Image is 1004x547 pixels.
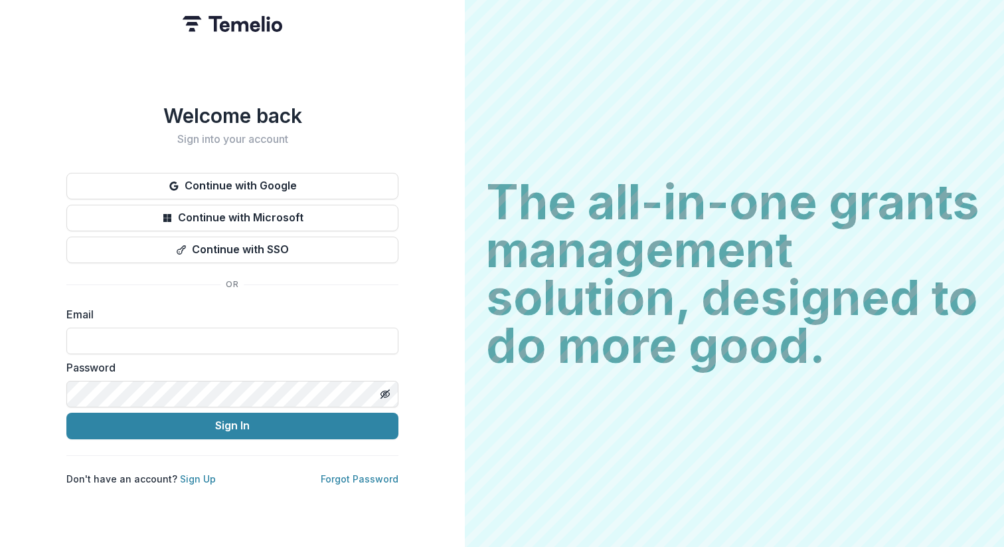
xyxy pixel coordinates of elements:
button: Toggle password visibility [375,383,396,405]
label: Email [66,306,390,322]
a: Forgot Password [321,473,398,485]
img: Temelio [183,16,282,32]
label: Password [66,360,390,376]
h1: Welcome back [66,104,398,128]
button: Continue with SSO [66,237,398,263]
h2: Sign into your account [66,133,398,146]
button: Sign In [66,413,398,439]
button: Continue with Google [66,173,398,199]
p: Don't have an account? [66,472,216,486]
a: Sign Up [180,473,216,485]
button: Continue with Microsoft [66,205,398,231]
